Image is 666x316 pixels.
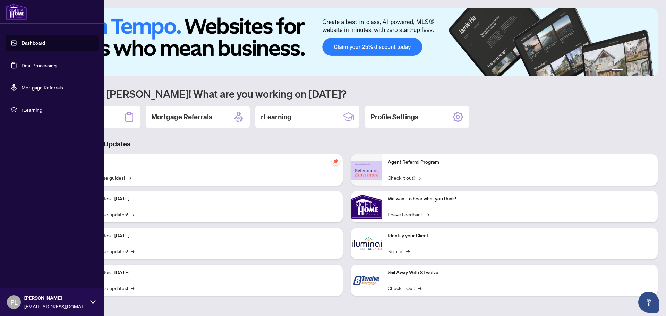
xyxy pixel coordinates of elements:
h1: Welcome back [PERSON_NAME]! What are you working on [DATE]? [36,87,658,100]
img: Identify your Client [351,228,382,259]
button: 4 [637,69,640,72]
button: 2 [626,69,629,72]
span: → [131,247,134,255]
span: → [131,211,134,218]
p: Identify your Client [388,232,652,240]
button: 3 [631,69,634,72]
span: pushpin [332,157,340,165]
span: → [417,174,421,181]
button: 6 [648,69,651,72]
h2: rLearning [261,112,291,122]
span: → [418,284,421,292]
span: → [406,247,410,255]
p: Platform Updates - [DATE] [73,269,337,276]
p: Platform Updates - [DATE] [73,195,337,203]
span: → [131,284,134,292]
img: We want to hear what you think! [351,191,382,222]
p: Sail Away With 8Twelve [388,269,652,276]
span: [EMAIL_ADDRESS][DOMAIN_NAME] [24,302,87,310]
span: PL [10,297,18,307]
a: Sign In!→ [388,247,410,255]
button: Open asap [638,292,659,313]
span: [PERSON_NAME] [24,294,87,302]
a: Check it Out!→ [388,284,421,292]
img: logo [6,3,27,20]
span: → [426,211,429,218]
h2: Profile Settings [370,112,418,122]
img: Agent Referral Program [351,161,382,180]
a: Deal Processing [22,62,57,68]
img: Sail Away With 8Twelve [351,265,382,296]
p: We want to hear what you think! [388,195,652,203]
a: Dashboard [22,40,45,46]
a: Check it out!→ [388,174,421,181]
img: Slide 0 [36,8,658,76]
p: Agent Referral Program [388,159,652,166]
a: Mortgage Referrals [22,84,63,91]
span: rLearning [22,106,94,113]
h3: Brokerage & Industry Updates [36,139,658,149]
h2: Mortgage Referrals [151,112,212,122]
p: Self-Help [73,159,337,166]
span: → [128,174,131,181]
button: 5 [642,69,645,72]
a: Leave Feedback→ [388,211,429,218]
button: 1 [612,69,623,72]
p: Platform Updates - [DATE] [73,232,337,240]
